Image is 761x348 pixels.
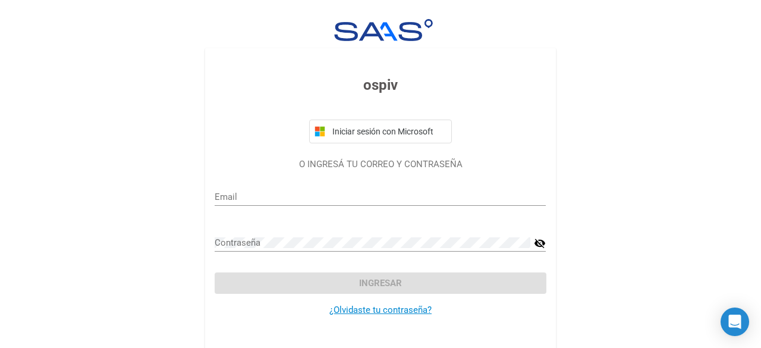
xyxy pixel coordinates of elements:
h3: ospiv [215,74,546,96]
a: ¿Olvidaste tu contraseña? [329,305,432,315]
span: Ingresar [359,278,402,289]
p: O INGRESÁ TU CORREO Y CONTRASEÑA [215,158,546,171]
mat-icon: visibility_off [534,236,546,250]
span: Iniciar sesión con Microsoft [330,127,446,136]
button: Ingresar [215,272,546,294]
button: Iniciar sesión con Microsoft [309,120,452,143]
div: Open Intercom Messenger [721,308,749,336]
